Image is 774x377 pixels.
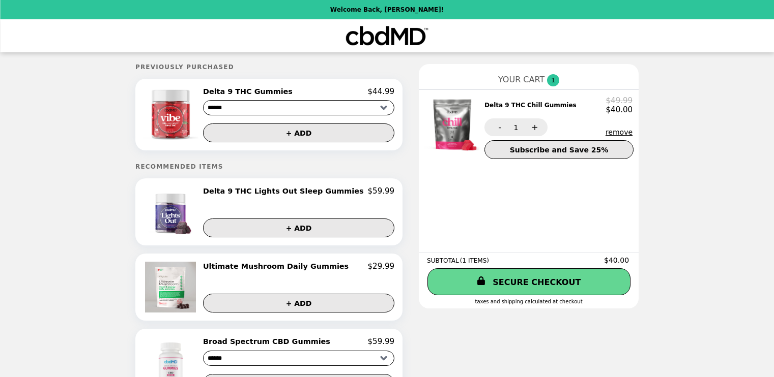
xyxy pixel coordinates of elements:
[330,6,444,13] p: Welcome Back, [PERSON_NAME]!
[484,101,581,110] h2: Delta 9 THC Chill Gummies
[547,74,559,86] span: 1
[203,123,394,142] button: + ADD
[203,337,334,346] h2: Broad Spectrum CBD Gummies
[203,294,394,312] button: + ADD
[203,262,353,271] h2: Ultimate Mushroom Daily Gummies
[606,128,633,136] button: remove
[368,337,395,346] p: $59.99
[368,186,395,196] p: $59.99
[368,87,395,96] p: $44.99
[606,96,633,105] p: $49.99
[135,163,403,170] h5: Recommended Items
[484,118,512,136] button: -
[145,186,198,237] img: Delta 9 THC Lights Out Sleep Gummies
[514,123,519,132] span: 1
[368,262,395,271] p: $29.99
[203,87,297,96] h2: Delta 9 THC Gummies
[135,64,403,71] h5: Previously Purchased
[427,299,630,304] div: Taxes and Shipping calculated at checkout
[424,96,483,153] img: Delta 9 THC Chill Gummies
[145,262,198,312] img: Ultimate Mushroom Daily Gummies
[345,25,429,46] img: Brand Logo
[203,100,394,115] select: Select a product variant
[498,75,544,84] span: YOUR CART
[203,218,394,237] button: + ADD
[427,257,460,264] span: SUBTOTAL
[484,140,634,159] button: Subscribe and Save 25%
[427,268,630,295] a: SECURE CHECKOUT
[143,87,201,142] img: Delta 9 THC Gummies
[520,118,548,136] button: +
[604,256,630,264] span: $40.00
[460,257,489,264] span: ( 1 ITEMS )
[203,351,394,366] select: Select a product variant
[203,186,368,196] h2: Delta 9 THC Lights Out Sleep Gummies
[606,105,633,114] p: $40.00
